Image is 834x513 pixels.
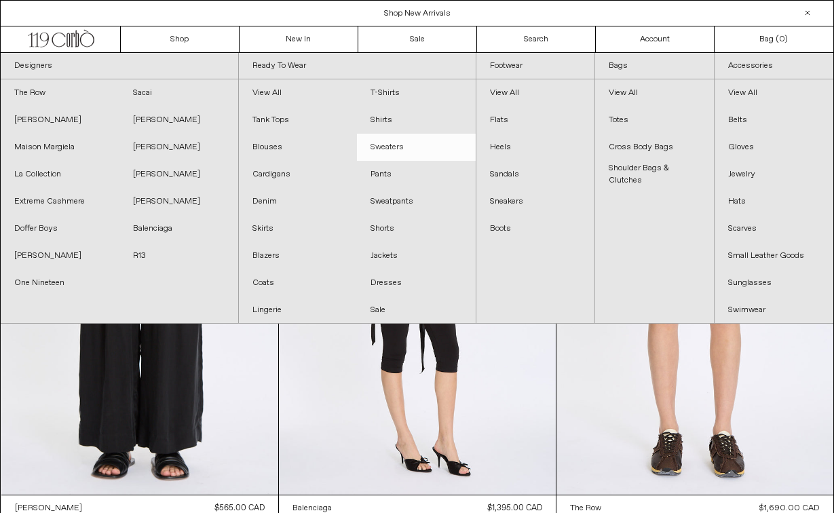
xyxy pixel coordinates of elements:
a: Shop New Arrivals [384,8,451,19]
a: Swimwear [715,297,833,324]
a: Jackets [357,242,476,269]
a: Sale [358,26,477,52]
a: Shoulder Bags & Clutches [595,161,713,188]
a: La Collection [1,161,119,188]
a: Bag () [715,26,833,52]
a: Bags [595,53,713,79]
a: Shirts [357,107,476,134]
a: Sweaters [357,134,476,161]
a: T-Shirts [357,79,476,107]
a: Sunglasses [715,269,833,297]
a: View All [715,79,833,107]
a: Account [596,26,715,52]
a: View All [239,79,358,107]
a: Shop [121,26,240,52]
a: Totes [595,107,713,134]
a: Blazers [239,242,358,269]
a: Search [477,26,596,52]
a: One Nineteen [1,269,119,297]
a: Sweatpants [357,188,476,215]
a: [PERSON_NAME] [1,107,119,134]
a: The Row [1,79,119,107]
span: ) [779,33,788,45]
a: Dresses [357,269,476,297]
a: Designers [1,53,238,79]
a: Boots [476,215,594,242]
a: R13 [119,242,238,269]
a: Balenciaga [119,215,238,242]
a: Gloves [715,134,833,161]
a: Extreme Cashmere [1,188,119,215]
a: Denim [239,188,358,215]
a: Skirts [239,215,358,242]
a: Cross Body Bags [595,134,713,161]
a: Heels [476,134,594,161]
span: 0 [779,34,784,45]
a: Lingerie [239,297,358,324]
a: Coats [239,269,358,297]
a: Flats [476,107,594,134]
a: View All [476,79,594,107]
a: Sandals [476,161,594,188]
a: Sale [357,297,476,324]
a: Shorts [357,215,476,242]
a: Pants [357,161,476,188]
a: Tank Tops [239,107,358,134]
a: Jewelry [715,161,833,188]
a: Belts [715,107,833,134]
a: New In [240,26,358,52]
a: Scarves [715,215,833,242]
a: Hats [715,188,833,215]
a: [PERSON_NAME] [119,134,238,161]
a: Accessories [715,53,833,79]
a: [PERSON_NAME] [119,188,238,215]
a: [PERSON_NAME] [119,107,238,134]
a: View All [595,79,713,107]
a: Blouses [239,134,358,161]
a: Sneakers [476,188,594,215]
a: Doffer Boys [1,215,119,242]
a: Sacai [119,79,238,107]
a: Small Leather Goods [715,242,833,269]
a: [PERSON_NAME] [119,161,238,188]
a: [PERSON_NAME] [1,242,119,269]
a: Cardigans [239,161,358,188]
a: Ready To Wear [239,53,476,79]
a: Footwear [476,53,594,79]
a: Maison Margiela [1,134,119,161]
